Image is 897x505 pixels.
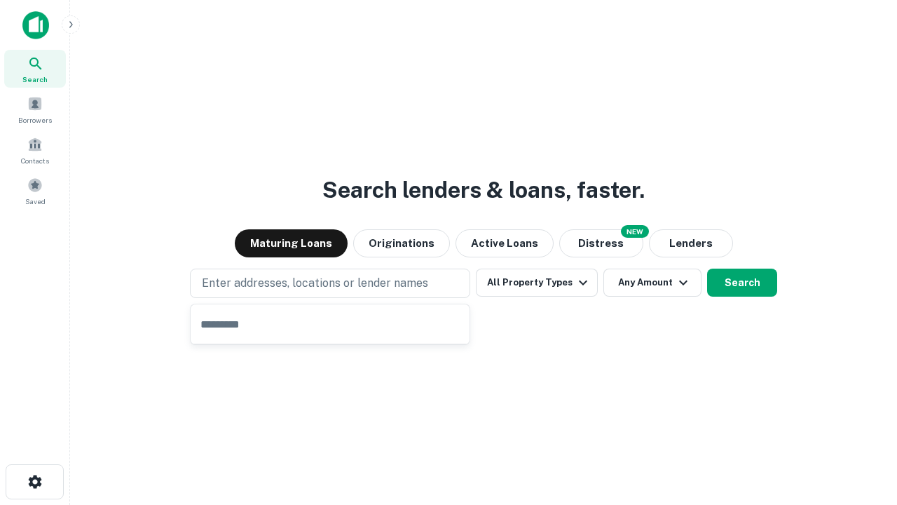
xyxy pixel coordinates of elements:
button: All Property Types [476,269,598,297]
button: Enter addresses, locations or lender names [190,269,470,298]
button: Search [707,269,777,297]
p: Enter addresses, locations or lender names [202,275,428,292]
span: Saved [25,196,46,207]
a: Borrowers [4,90,66,128]
button: Maturing Loans [235,229,348,257]
button: Any Amount [603,269,701,297]
img: capitalize-icon.png [22,11,49,39]
span: Contacts [21,155,49,166]
button: Active Loans [456,229,554,257]
button: Search distressed loans with lien and other non-mortgage details. [559,229,643,257]
a: Search [4,50,66,88]
button: Originations [353,229,450,257]
div: NEW [621,225,649,238]
button: Lenders [649,229,733,257]
span: Search [22,74,48,85]
a: Saved [4,172,66,210]
iframe: Chat Widget [827,393,897,460]
a: Contacts [4,131,66,169]
span: Borrowers [18,114,52,126]
h3: Search lenders & loans, faster. [322,173,645,207]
